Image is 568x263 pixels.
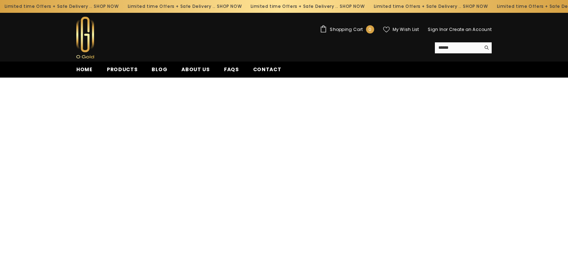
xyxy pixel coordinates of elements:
[215,2,240,10] a: SHOP NOW
[224,66,239,73] span: FAQs
[481,42,492,53] button: Search
[174,65,217,78] a: About us
[246,65,289,78] a: Contact
[435,42,492,53] summary: Search
[245,1,368,12] div: Limited time Offers + Safe Delivery ..
[449,26,492,32] a: Create an Account
[181,66,210,73] span: About us
[100,65,145,78] a: Products
[122,1,245,12] div: Limited time Offers + Safe Delivery ..
[330,27,363,32] span: Shopping Cart
[462,2,487,10] a: SHOP NOW
[217,65,246,78] a: FAQs
[428,26,443,32] a: Sign In
[320,25,374,33] a: Shopping Cart
[368,1,491,12] div: Limited time Offers + Safe Delivery ..
[93,2,118,10] a: SHOP NOW
[144,65,174,78] a: Blog
[368,26,371,33] span: 0
[69,65,100,78] a: Home
[76,66,93,73] span: Home
[152,66,167,73] span: Blog
[76,17,94,58] img: Ogold Shop
[393,27,419,32] span: My Wish List
[253,66,282,73] span: Contact
[443,26,448,32] span: or
[383,26,419,33] a: My Wish List
[339,2,364,10] a: SHOP NOW
[107,66,138,73] span: Products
